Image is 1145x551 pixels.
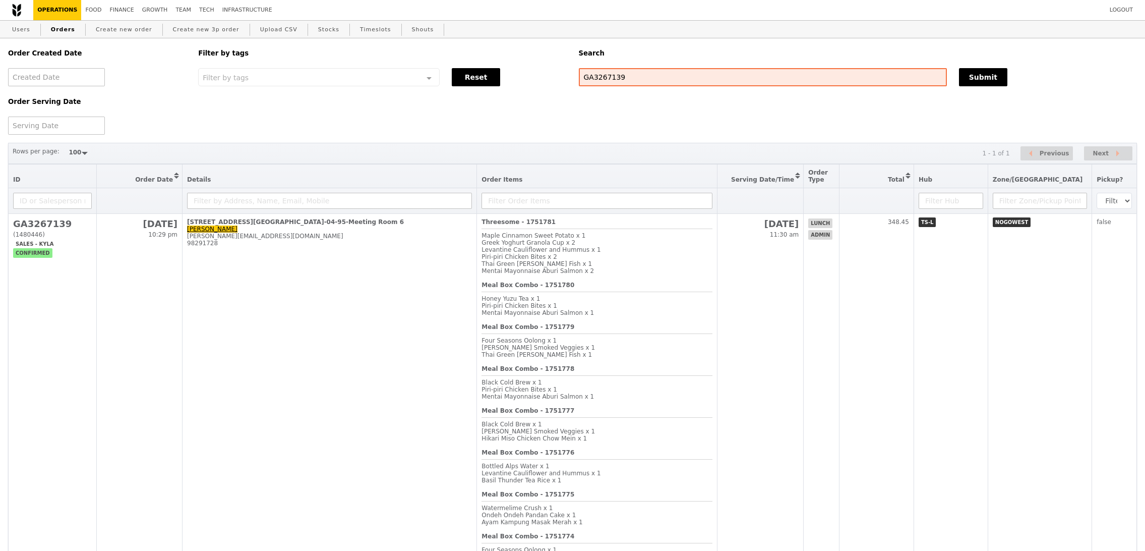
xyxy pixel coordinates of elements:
[481,491,574,498] b: Meal Box Combo - 1751775
[187,226,237,233] a: [PERSON_NAME]
[1020,146,1073,161] button: Previous
[481,435,587,442] span: Hikari Miso Chicken Chow Mein x 1
[187,193,472,209] input: Filter by Address, Name, Email, Mobile
[8,117,105,135] input: Serving Date
[1097,218,1111,226] span: false
[481,282,574,289] b: Meal Box Combo - 1751780
[808,230,832,240] span: admin
[481,477,561,484] span: Basil Thunder Tea Rice x 1
[481,463,549,470] span: Bottled Alps Water x 1
[452,68,500,86] button: Reset
[770,231,799,238] span: 11:30 am
[808,218,832,228] span: lunch
[919,193,983,209] input: Filter Hub
[13,239,56,249] span: Sales - Kyla
[187,240,472,247] div: 98291728
[13,146,59,156] label: Rows per page:
[13,231,92,238] div: (1480446)
[808,169,828,183] span: Order Type
[982,150,1009,157] div: 1 - 1 of 1
[8,21,34,39] a: Users
[481,505,553,512] span: Watermelime Crush x 1
[1040,147,1069,159] span: Previous
[1084,146,1132,161] button: Next
[1093,147,1109,159] span: Next
[481,393,594,400] span: Mentai Mayonnaise Aburi Salmon x 1
[8,98,186,105] h5: Order Serving Date
[256,21,302,39] a: Upload CSV
[993,176,1083,183] span: Zone/[GEOGRAPHIC_DATA]
[481,309,594,316] span: Mentai Mayonnaise Aburi Salmon x 1
[481,232,585,239] span: Maple Cinnamon Sweet Potato x 1
[101,218,177,229] h2: [DATE]
[722,218,799,229] h2: [DATE]
[187,233,472,240] div: [PERSON_NAME][EMAIL_ADDRESS][DOMAIN_NAME]
[356,21,395,39] a: Timeslots
[1097,176,1123,183] span: Pickup?
[13,248,52,258] span: confirmed
[169,21,244,39] a: Create new 3p order
[481,386,557,393] span: Piri‑piri Chicken Bites x 1
[481,407,574,414] b: Meal Box Combo - 1751777
[481,260,592,267] span: Thai Green [PERSON_NAME] Fish x 1
[481,323,574,330] b: Meal Box Combo - 1751779
[481,449,574,456] b: Meal Box Combo - 1751776
[148,231,177,238] span: 10:29 pm
[579,49,1137,57] h5: Search
[481,239,575,246] span: Greek Yoghurt Granola Cup x 2
[481,253,557,260] span: Piri‑piri Chicken Bites x 2
[12,4,21,17] img: Grain logo
[481,519,582,526] span: Ayam Kampung Masak Merah x 1
[13,193,92,209] input: ID or Salesperson name
[203,73,249,82] span: Filter by tags
[408,21,438,39] a: Shouts
[481,176,522,183] span: Order Items
[481,428,595,435] span: [PERSON_NAME] Smoked Veggies x 1
[92,21,156,39] a: Create new order
[993,217,1031,227] span: NOGOWEST
[481,295,540,302] span: Honey Yuzu Tea x 1
[919,217,936,227] span: TS-L
[481,351,592,358] span: Thai Green [PERSON_NAME] Fish x 1
[187,176,211,183] span: Details
[481,512,576,519] span: Ondeh Ondeh Pandan Cake x 1
[13,176,20,183] span: ID
[481,344,595,351] span: [PERSON_NAME] Smoked Veggies x 1
[959,68,1007,86] button: Submit
[579,68,947,86] input: Search any field
[198,49,566,57] h5: Filter by tags
[47,21,79,39] a: Orders
[481,337,557,344] span: Four Seasons Oolong x 1
[481,218,556,226] b: Threesome - 1751781
[187,218,472,226] div: [STREET_ADDRESS][GEOGRAPHIC_DATA]-04-95-Meeting Room 6
[481,470,600,477] span: Levantine Cauliflower and Hummus x 1
[481,246,600,253] span: Levantine Cauliflower and Hummus x 1
[481,267,594,274] span: Mentai Mayonnaise Aburi Salmon x 2
[481,533,574,540] b: Meal Box Combo - 1751774
[481,193,712,209] input: Filter Order Items
[8,68,105,86] input: Created Date
[13,218,92,229] h2: GA3267139
[481,365,574,372] b: Meal Box Combo - 1751778
[481,379,541,386] span: Black Cold Brew x 1
[481,302,557,309] span: Piri‑piri Chicken Bites x 1
[888,218,909,226] span: 348.45
[993,193,1088,209] input: Filter Zone/Pickup Point
[314,21,343,39] a: Stocks
[8,49,186,57] h5: Order Created Date
[481,421,541,428] span: Black Cold Brew x 1
[919,176,932,183] span: Hub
